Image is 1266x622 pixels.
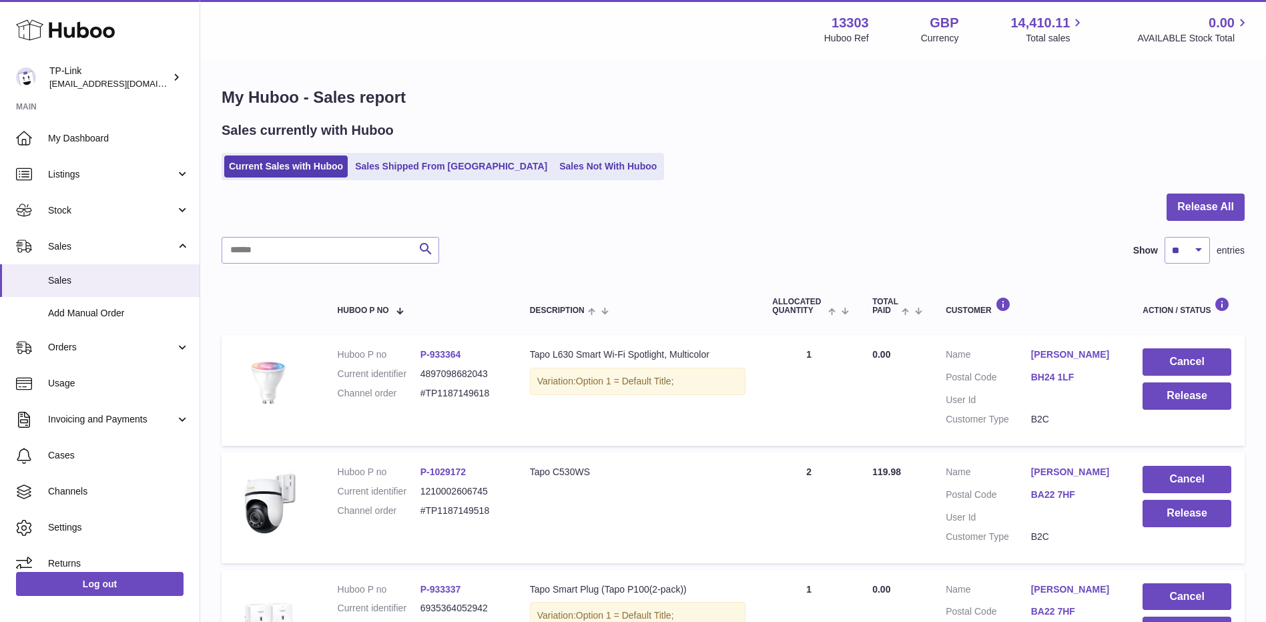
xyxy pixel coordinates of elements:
dt: Huboo P no [338,466,420,479]
span: Stock [48,204,176,217]
dd: #TP1187149518 [420,505,503,517]
div: Tapo Smart Plug (Tapo P100(2-pack)) [530,583,746,596]
span: Settings [48,521,190,534]
span: 14,410.11 [1010,14,1070,32]
div: Currency [921,32,959,45]
span: Option 1 = Default Title; [576,376,674,386]
strong: 13303 [832,14,869,32]
dd: 4897098682043 [420,368,503,380]
button: Cancel [1143,348,1231,376]
h1: My Huboo - Sales report [222,87,1245,108]
dd: #TP1187149618 [420,387,503,400]
a: BA22 7HF [1031,489,1117,501]
dt: Customer Type [946,413,1031,426]
strong: GBP [930,14,958,32]
div: Variation: [530,368,746,395]
span: Channels [48,485,190,498]
dd: B2C [1031,413,1117,426]
span: 119.98 [872,467,901,477]
dt: Name [946,583,1031,599]
button: Release [1143,382,1231,410]
dt: Postal Code [946,371,1031,387]
td: 2 [759,452,859,563]
dd: 6935364052942 [420,602,503,615]
span: AVAILABLE Stock Total [1137,32,1250,45]
a: [PERSON_NAME] [1031,348,1117,361]
a: Log out [16,572,184,596]
h2: Sales currently with Huboo [222,121,394,139]
dd: 1210002606745 [420,485,503,498]
a: [PERSON_NAME] [1031,466,1117,479]
span: Huboo P no [338,306,389,315]
td: 1 [759,335,859,446]
dt: Huboo P no [338,583,420,596]
span: 0.00 [872,584,890,595]
a: BH24 1LF [1031,371,1117,384]
label: Show [1133,244,1158,257]
a: 14,410.11 Total sales [1010,14,1085,45]
dt: Name [946,348,1031,364]
a: P-933337 [420,584,461,595]
img: gaby.chen@tp-link.com [16,67,36,87]
dt: Customer Type [946,531,1031,543]
span: Total sales [1026,32,1085,45]
dt: Postal Code [946,605,1031,621]
button: Cancel [1143,583,1231,611]
div: Customer [946,297,1116,315]
span: ALLOCATED Quantity [772,298,824,315]
span: Add Manual Order [48,307,190,320]
dt: User Id [946,394,1031,406]
div: TP-Link [49,65,170,90]
a: Current Sales with Huboo [224,155,348,178]
span: Cases [48,449,190,462]
button: Cancel [1143,466,1231,493]
div: Tapo L630 Smart Wi-Fi Spotlight, Multicolor [530,348,746,361]
button: Release All [1167,194,1245,221]
span: Option 1 = Default Title; [576,610,674,621]
dt: User Id [946,511,1031,524]
img: Tapo_L630_01_large_20220706070413f.jpg [235,348,302,415]
a: Sales Shipped From [GEOGRAPHIC_DATA] [350,155,552,178]
span: Sales [48,240,176,253]
dt: Postal Code [946,489,1031,505]
a: 0.00 AVAILABLE Stock Total [1137,14,1250,45]
a: [PERSON_NAME] [1031,583,1117,596]
div: Huboo Ref [824,32,869,45]
a: P-1029172 [420,467,466,477]
div: Action / Status [1143,297,1231,315]
span: Invoicing and Payments [48,413,176,426]
span: [EMAIL_ADDRESS][DOMAIN_NAME] [49,78,196,89]
span: Sales [48,274,190,287]
span: entries [1217,244,1245,257]
span: Returns [48,557,190,570]
img: 133031744299961.jpg [235,466,302,539]
span: Description [530,306,585,315]
a: P-933364 [420,349,461,360]
span: Orders [48,341,176,354]
span: My Dashboard [48,132,190,145]
dt: Current identifier [338,368,420,380]
dt: Huboo P no [338,348,420,361]
span: Usage [48,377,190,390]
div: Tapo C530WS [530,466,746,479]
a: Sales Not With Huboo [555,155,661,178]
dt: Channel order [338,387,420,400]
dt: Current identifier [338,485,420,498]
button: Release [1143,500,1231,527]
span: 0.00 [1209,14,1235,32]
dt: Name [946,466,1031,482]
span: 0.00 [872,349,890,360]
dd: B2C [1031,531,1117,543]
dt: Channel order [338,505,420,517]
a: BA22 7HF [1031,605,1117,618]
span: Listings [48,168,176,181]
dt: Current identifier [338,602,420,615]
span: Total paid [872,298,898,315]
